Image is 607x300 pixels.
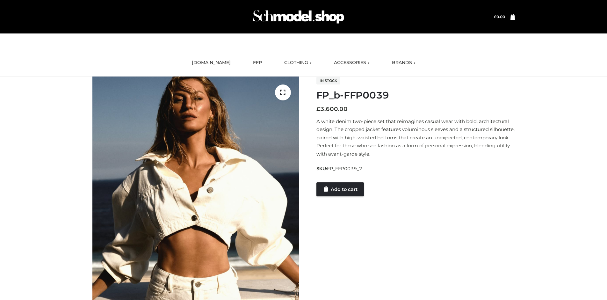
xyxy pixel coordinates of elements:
[251,4,346,29] img: Schmodel Admin 964
[327,166,362,172] span: FP_FFP0039_2
[279,56,316,70] a: CLOTHING
[494,14,505,19] a: £0.00
[494,14,496,19] span: £
[316,117,515,158] p: A white denim two-piece set that reimagines casual wear with bold, architectural design. The crop...
[316,165,363,172] span: SKU:
[316,106,320,113] span: £
[316,106,348,113] bdi: 3,600.00
[248,56,267,70] a: FFP
[187,56,235,70] a: [DOMAIN_NAME]
[494,14,505,19] bdi: 0.00
[316,182,364,196] a: Add to cart
[316,90,515,101] h1: FP_b-FFP0039
[329,56,374,70] a: ACCESSORIES
[387,56,420,70] a: BRANDS
[316,77,340,84] span: In stock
